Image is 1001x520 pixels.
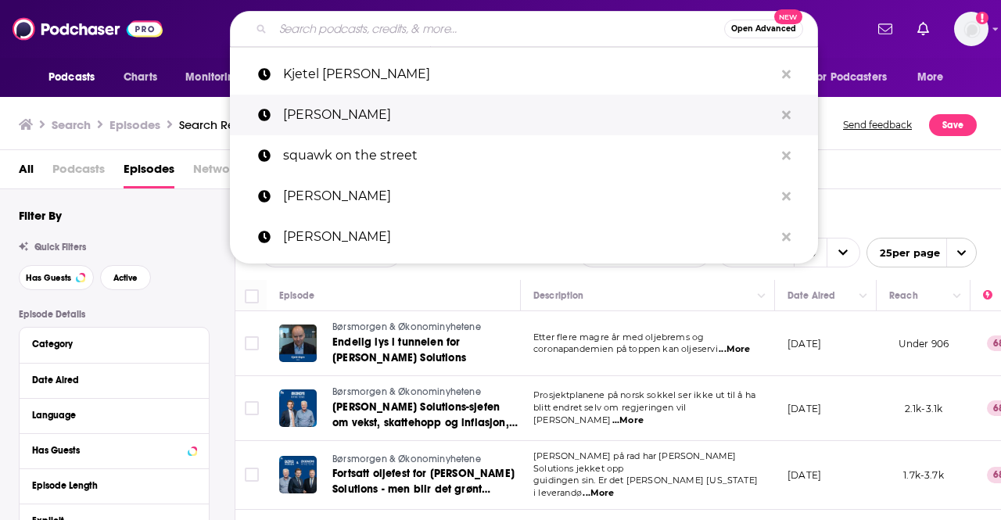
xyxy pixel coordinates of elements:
span: ...More [719,343,750,356]
a: Charts [113,63,167,92]
img: User Profile [954,12,988,46]
div: Date Aired [788,286,835,305]
span: For Podcasters [812,66,887,88]
p: squawk on the street [283,135,774,176]
button: Save [929,114,977,136]
p: [DATE] [788,402,821,415]
a: Børsmorgen & Økonominyhetene [332,453,518,467]
a: [PERSON_NAME] [230,176,818,217]
img: Podchaser - Follow, Share and Rate Podcasts [13,14,163,44]
span: Quick Filters [34,242,86,253]
input: Search podcasts, credits, & more... [273,16,724,41]
span: blitt endret selv om regjeringen vil [PERSON_NAME] [533,402,686,425]
span: 2.1k-3.1k [905,403,943,414]
div: Search Results: [179,117,388,132]
span: Børsmorgen & Økonominyhetene [332,454,481,464]
a: Børsmorgen & Økonominyhetene [332,321,518,335]
div: Search podcasts, credits, & more... [230,11,818,47]
div: Language [32,410,186,421]
button: Episode Length [32,475,196,495]
button: open menu [802,63,910,92]
span: ...More [583,487,614,500]
button: open menu [174,63,261,92]
button: Show profile menu [954,12,988,46]
span: Fortsatt oljefest for [PERSON_NAME] Solutions - men blir det grønt nachspiel? [332,467,515,511]
span: Active [113,274,138,282]
span: [PERSON_NAME] Solutions-sjefen om vekst, skattehopp og inflasjon, Viaplay straffes på børs og Nor... [332,400,518,461]
a: Search Results:Kjetel [PERSON_NAME] [179,117,388,132]
div: Category [32,339,186,350]
span: Charts [124,66,157,88]
span: Prosjektplanene på norsk sokkel ser ikke ut til å ha [533,389,755,400]
a: Endelig lys i tunnelen for [PERSON_NAME] Solutions [332,335,518,366]
span: Open Advanced [731,25,796,33]
a: Show notifications dropdown [911,16,935,42]
h2: Filter By [19,208,62,223]
a: Fortsatt oljefest for [PERSON_NAME] Solutions - men blir det grønt nachspiel? [332,466,518,497]
span: Monitoring [185,66,241,88]
div: Reach [889,286,918,305]
span: Endelig lys i tunnelen for [PERSON_NAME] Solutions [332,335,466,364]
span: Podcasts [48,66,95,88]
span: guidingen sin. Er det [PERSON_NAME] [US_STATE] i leverandø [533,475,758,498]
a: [PERSON_NAME] [230,95,818,135]
button: open menu [906,63,963,92]
a: Show notifications dropdown [872,16,899,42]
span: 1.7k-3.7k [903,469,944,481]
span: Toggle select row [245,336,259,350]
span: Has Guests [26,274,71,282]
button: Column Actions [948,287,967,306]
span: Networks [193,156,246,188]
div: Has Guests [32,445,183,456]
h3: Episodes [109,117,160,132]
a: Kjetel [PERSON_NAME] [230,54,818,95]
button: Has Guests [32,440,196,460]
span: Etter flere magre år med oljebrems og [533,332,704,342]
span: Toggle select row [245,401,259,415]
button: Column Actions [854,287,873,306]
div: Description [533,286,583,305]
span: Under 906 [899,338,949,350]
div: Episode Length [32,480,186,491]
p: mike wirth [283,176,774,217]
p: Jean-Laurent Bonnafé [283,217,774,257]
p: JANE FRASER [283,95,774,135]
a: squawk on the street [230,135,818,176]
span: coronapandemien på toppen kan oljeservi [533,343,718,354]
span: ...More [612,414,644,427]
button: Category [32,334,196,353]
span: 25 per page [867,241,940,265]
div: Episode [279,286,314,305]
div: Date Aired [32,375,186,386]
button: Language [32,405,196,425]
p: [DATE] [788,337,821,350]
button: Open AdvancedNew [724,20,803,38]
span: Logged in as MegnaMakan [954,12,988,46]
p: Kjetel Digre [283,54,774,95]
span: [PERSON_NAME] på rad har [PERSON_NAME] Solutions jekket opp [533,450,737,474]
button: Has Guests [19,265,94,290]
a: [PERSON_NAME] [230,217,818,257]
a: All [19,156,34,188]
p: [DATE] [788,468,821,482]
a: Episodes [124,156,174,188]
svg: Email not verified [976,12,988,24]
button: Date Aired [32,370,196,389]
span: New [774,9,802,24]
button: Column Actions [752,287,771,306]
button: open menu [38,63,115,92]
a: Børsmorgen & Økonominyhetene [332,386,518,400]
p: Episode Details [19,309,210,320]
span: Børsmorgen & Økonominyhetene [332,386,481,397]
a: [PERSON_NAME] Solutions-sjefen om vekst, skattehopp og inflasjon, Viaplay straffes på børs og Nor... [332,400,518,431]
span: Toggle select row [245,468,259,482]
button: Active [100,265,151,290]
span: Børsmorgen & Økonominyhetene [332,321,481,332]
h3: Search [52,117,91,132]
span: More [917,66,944,88]
span: Podcasts [52,156,105,188]
button: open menu [866,238,977,267]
